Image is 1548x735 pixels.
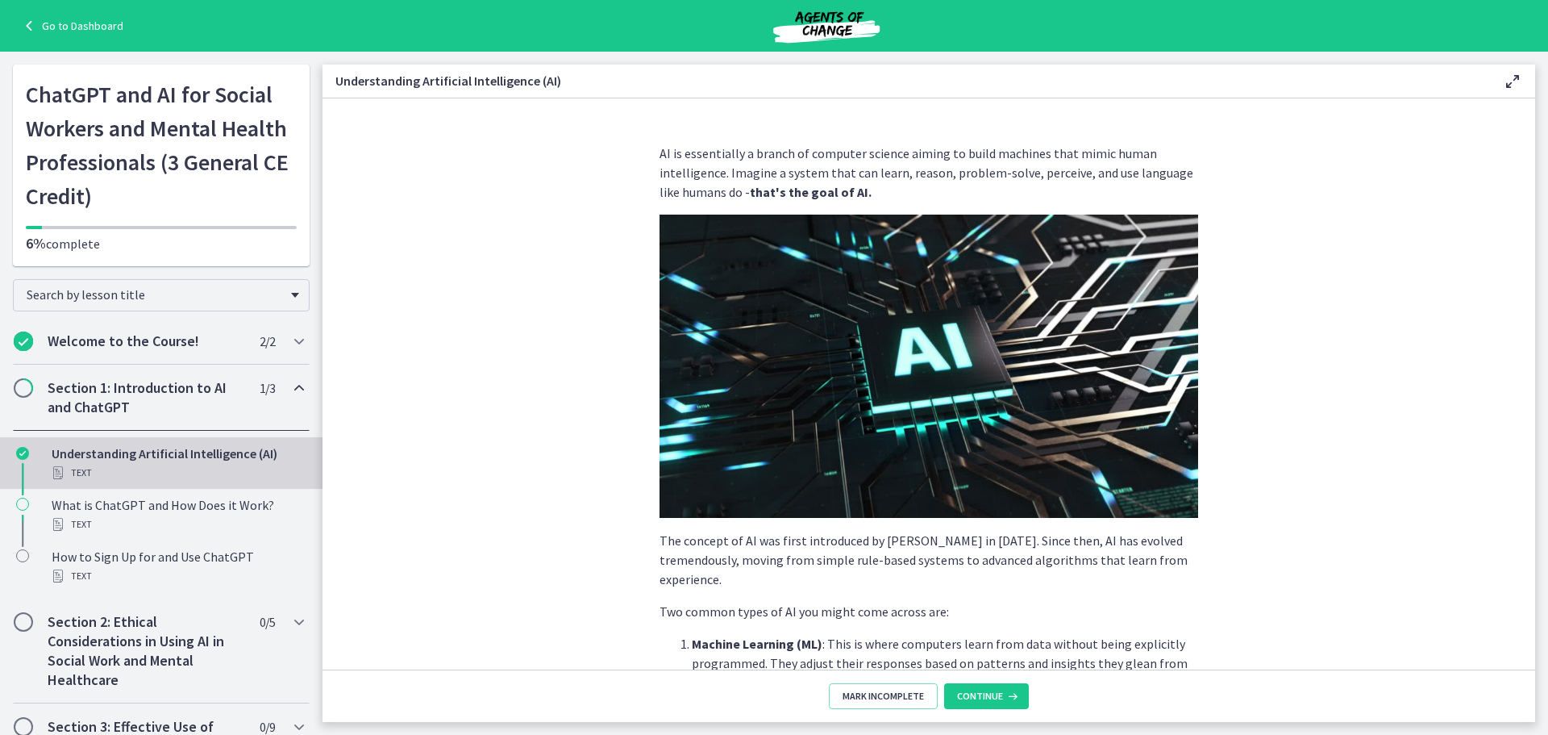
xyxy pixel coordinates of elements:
[944,683,1029,709] button: Continue
[26,77,297,213] h1: ChatGPT and AI for Social Workers and Mental Health Professionals (3 General CE Credit)
[260,332,275,351] span: 2 / 2
[52,547,303,586] div: How to Sign Up for and Use ChatGPT
[660,144,1198,202] p: AI is essentially a branch of computer science aiming to build machines that mimic human intellig...
[52,566,303,586] div: Text
[335,71,1477,90] h3: Understanding Artificial Intelligence (AI)
[52,463,303,482] div: Text
[19,16,123,35] a: Go to Dashboard
[692,634,1198,692] p: : This is where computers learn from data without being explicitly programmed. They adjust their ...
[957,690,1003,703] span: Continue
[660,531,1198,589] p: The concept of AI was first introduced by [PERSON_NAME] in [DATE]. Since then, AI has evolved tre...
[48,612,244,690] h2: Section 2: Ethical Considerations in Using AI in Social Work and Mental Healthcare
[16,447,29,460] i: Completed
[260,612,275,632] span: 0 / 5
[660,602,1198,621] p: Two common types of AI you might come across are:
[52,444,303,482] div: Understanding Artificial Intelligence (AI)
[52,495,303,534] div: What is ChatGPT and How Does it Work?
[692,636,822,652] strong: Machine Learning (ML)
[260,378,275,398] span: 1 / 3
[829,683,938,709] button: Mark Incomplete
[52,515,303,534] div: Text
[13,279,310,311] div: Search by lesson title
[48,378,244,417] h2: Section 1: Introduction to AI and ChatGPT
[14,332,33,351] i: Completed
[843,690,924,703] span: Mark Incomplete
[660,215,1198,518] img: Black_Minimalist_Modern_AI_Robot_Presentation_%281%29.png
[26,234,297,253] p: complete
[750,184,872,200] strong: that's the goal of AI.
[48,332,244,351] h2: Welcome to the Course!
[27,286,283,303] span: Search by lesson title
[730,6,923,45] img: Agents of Change
[26,234,46,253] span: 6%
